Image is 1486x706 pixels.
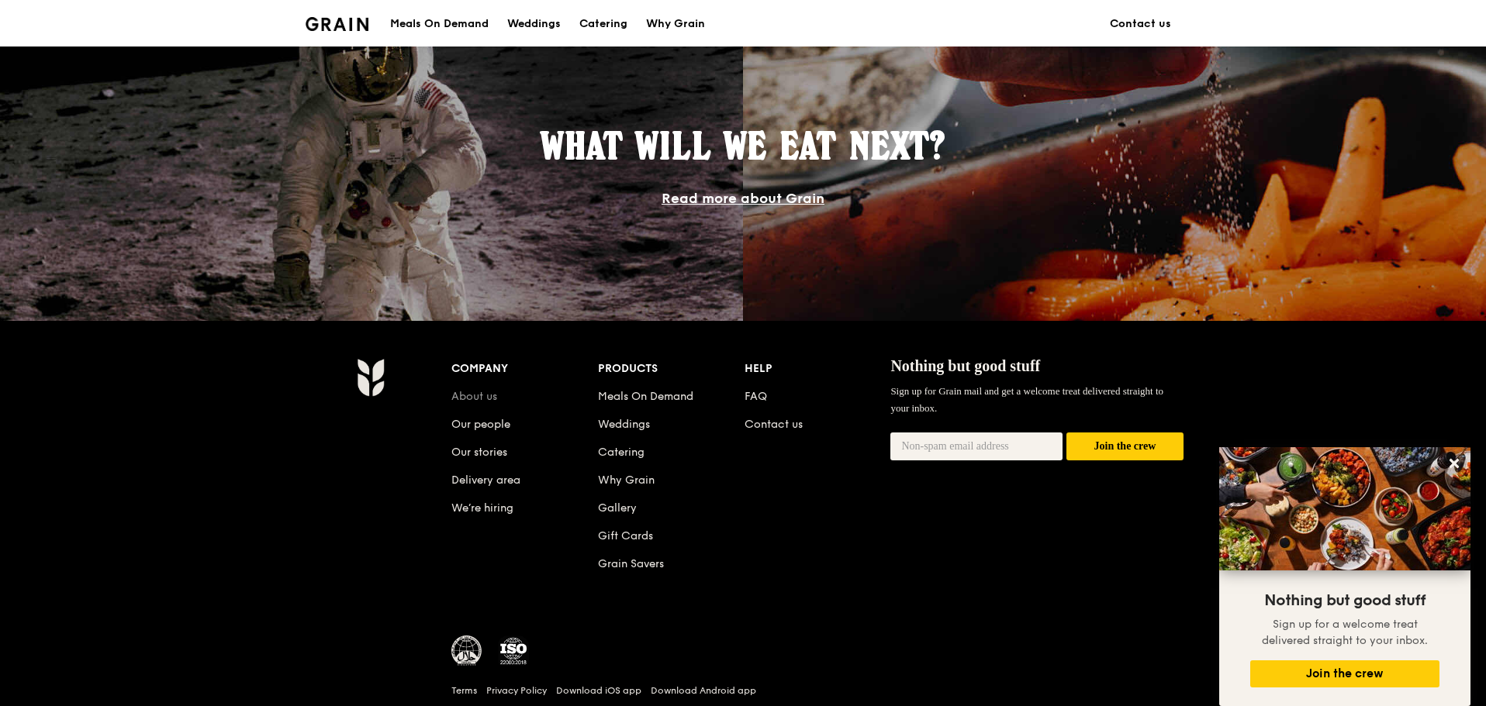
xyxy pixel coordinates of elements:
img: ISO Certified [498,635,529,666]
a: Gift Cards [598,529,653,542]
span: Sign up for a welcome treat delivered straight to your inbox. [1262,618,1428,647]
a: Download iOS app [556,684,641,697]
span: What will we eat next? [541,123,945,168]
div: Weddings [507,1,561,47]
div: Products [598,358,745,380]
a: About us [451,390,497,403]
button: Join the crew [1066,432,1184,461]
a: Our stories [451,446,507,459]
a: Catering [598,446,645,459]
div: Company [451,358,598,380]
div: Catering [579,1,627,47]
a: Terms [451,684,477,697]
a: We’re hiring [451,501,513,515]
a: Why Grain [598,474,655,487]
a: Catering [570,1,637,47]
a: Privacy Policy [486,684,547,697]
button: Close [1442,451,1467,476]
a: FAQ [745,390,767,403]
a: Why Grain [637,1,714,47]
div: Help [745,358,891,380]
a: Download Android app [651,684,756,697]
a: Weddings [498,1,570,47]
input: Non-spam email address [890,432,1063,460]
div: Meals On Demand [390,1,489,47]
div: Why Grain [646,1,705,47]
img: Grain [357,358,384,397]
a: Read more about Grain [662,190,824,207]
a: Contact us [745,418,803,431]
a: Grain Savers [598,557,664,570]
img: DSC07876-Edit02-Large.jpeg [1219,447,1470,570]
a: Meals On Demand [598,390,693,403]
button: Join the crew [1250,660,1439,687]
img: Grain [306,17,368,31]
a: Gallery [598,501,637,515]
span: Nothing but good stuff [1264,591,1426,610]
a: Our people [451,418,510,431]
span: Sign up for Grain mail and get a welcome treat delivered straight to your inbox. [890,385,1163,414]
a: Delivery area [451,474,520,487]
img: MUIS Halal Certified [451,635,482,666]
a: Contact us [1101,1,1180,47]
span: Nothing but good stuff [890,357,1040,374]
a: Weddings [598,418,650,431]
